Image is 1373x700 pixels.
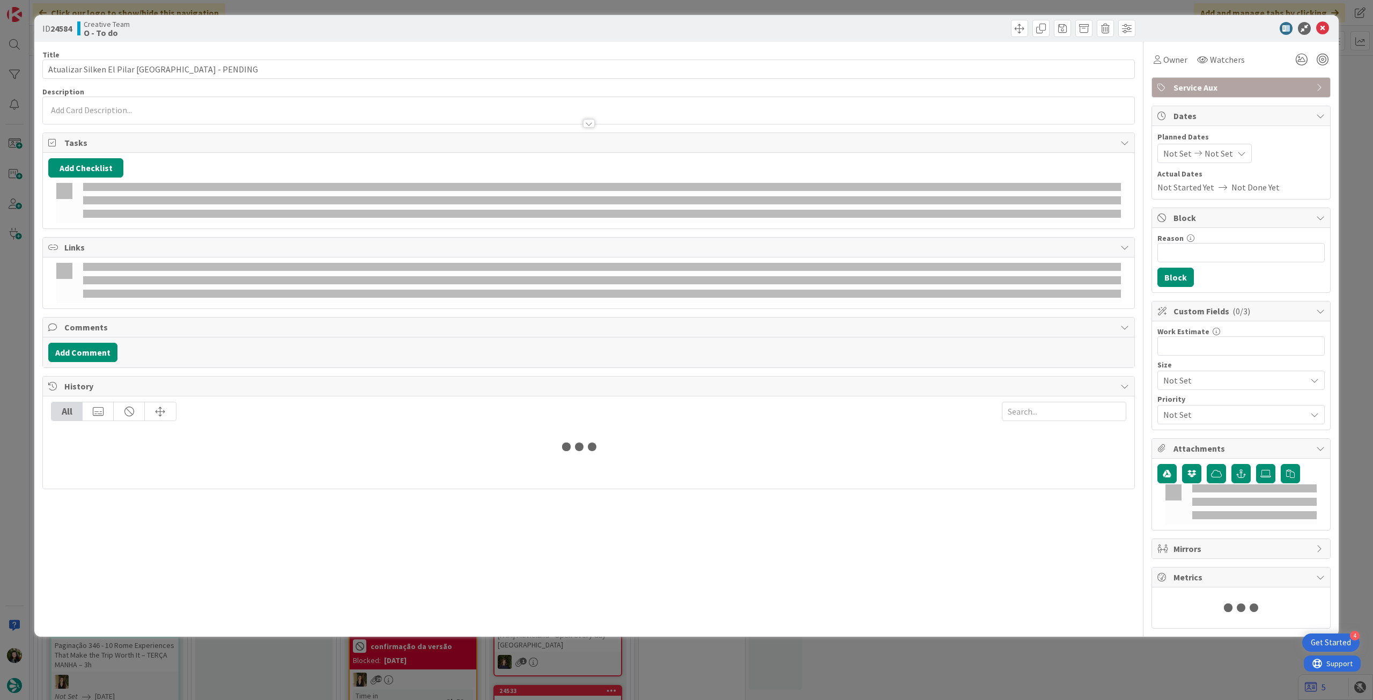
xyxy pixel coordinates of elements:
button: Block [1157,268,1194,287]
span: Not Done Yet [1231,181,1280,194]
b: 24584 [50,23,72,34]
span: Tasks [64,136,1115,149]
div: Size [1157,361,1325,369]
span: ID [42,22,72,35]
span: Not Set [1163,147,1192,160]
div: Get Started [1311,637,1351,648]
span: Description [42,87,84,97]
div: All [51,402,83,421]
label: Work Estimate [1157,327,1209,336]
button: Add Checklist [48,158,123,178]
span: Not Set [1163,373,1301,388]
span: Service Aux [1173,81,1311,94]
input: Search... [1002,402,1126,421]
span: Metrics [1173,571,1311,584]
span: Block [1173,211,1311,224]
div: Priority [1157,395,1325,403]
span: Comments [64,321,1115,334]
span: Not Set [1163,407,1301,422]
label: Reason [1157,233,1184,243]
span: Owner [1163,53,1187,66]
span: Support [23,2,49,14]
div: 4 [1350,631,1360,640]
span: Attachments [1173,442,1311,455]
span: Planned Dates [1157,131,1325,143]
div: Open Get Started checklist, remaining modules: 4 [1302,633,1360,652]
span: History [64,380,1115,393]
span: Not Started Yet [1157,181,1214,194]
span: Watchers [1210,53,1245,66]
span: ( 0/3 ) [1232,306,1250,316]
label: Title [42,50,60,60]
span: Mirrors [1173,542,1311,555]
span: Links [64,241,1115,254]
span: Actual Dates [1157,168,1325,180]
span: Dates [1173,109,1311,122]
input: type card name here... [42,60,1135,79]
button: Add Comment [48,343,117,362]
span: Not Set [1205,147,1233,160]
span: Creative Team [84,20,130,28]
b: O - To do [84,28,130,37]
span: Custom Fields [1173,305,1311,318]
